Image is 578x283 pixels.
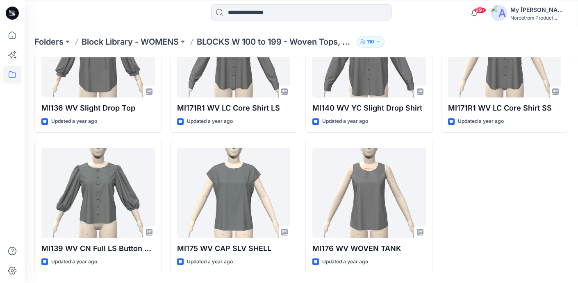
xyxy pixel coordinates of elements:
a: MI176 WV WOVEN TANK [312,148,426,238]
p: MI136 WV Slight Drop Top [41,102,155,114]
p: MI140 WV YC Slight Drop Shirt [312,102,426,114]
p: Updated a year ago [458,117,504,126]
p: Updated a year ago [322,258,368,266]
p: Updated a year ago [187,117,233,126]
p: Updated a year ago [51,117,97,126]
p: 110 [367,37,374,46]
p: Updated a year ago [51,258,97,266]
a: Folders [34,36,64,48]
p: Updated a year ago [322,117,368,126]
a: MI139 WV CN Full LS Button Top [41,148,155,238]
p: Updated a year ago [187,258,233,266]
p: MI176 WV WOVEN TANK [312,243,426,254]
img: avatar [491,5,507,21]
div: My [PERSON_NAME] [510,5,568,15]
p: MI171R1 WV LC Core Shirt LS [177,102,291,114]
p: MI139 WV CN Full LS Button Top [41,243,155,254]
p: BLOCKS W 100 to 199 - Woven Tops, Shirts, PJ Tops [197,36,353,48]
p: MI171R1 WV LC Core Shirt SS [448,102,562,114]
button: 110 [357,36,385,48]
p: MI175 WV CAP SLV SHELL [177,243,291,254]
a: MI175 WV CAP SLV SHELL [177,148,291,238]
a: Block Library - WOMENS [82,36,179,48]
span: 99+ [474,7,486,14]
div: Nordstrom Product... [510,15,568,21]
